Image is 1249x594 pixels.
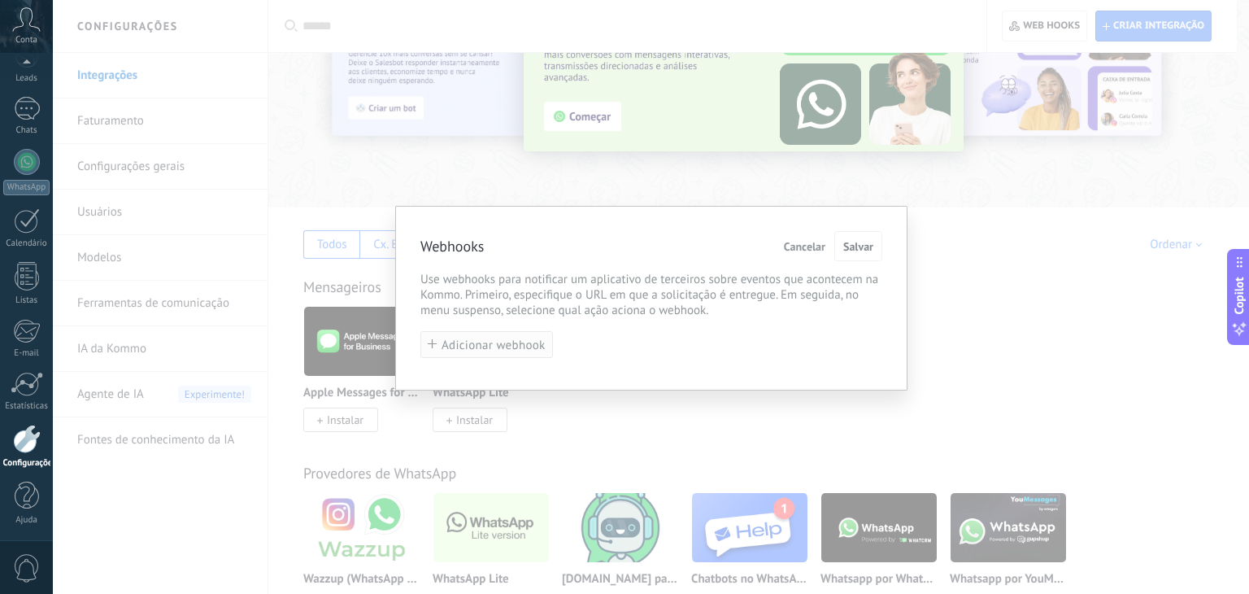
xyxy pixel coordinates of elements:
div: Estatísticas [3,401,50,412]
button: Cancelar [777,231,832,262]
span: Copilot [1231,277,1247,315]
span: Salvar [843,241,873,252]
button: Adicionar webhook [420,331,553,358]
div: Listas [3,295,50,306]
div: Ajuda [3,515,50,526]
div: Configurações [3,458,50,469]
div: Calendário [3,238,50,249]
div: E-mail [3,348,50,359]
span: Webhooks [420,239,484,254]
span: Cancelar [784,241,825,252]
span: Use webhooks para notificar um aplicativo de terceiros sobre eventos que acontecem na Kommo. Prim... [420,272,882,318]
span: Adicionar webhook [442,339,546,352]
div: Chats [3,125,50,136]
button: Salvar [834,231,882,262]
div: Leads [3,73,50,84]
div: WhatsApp [3,180,50,195]
span: Conta [15,35,37,46]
